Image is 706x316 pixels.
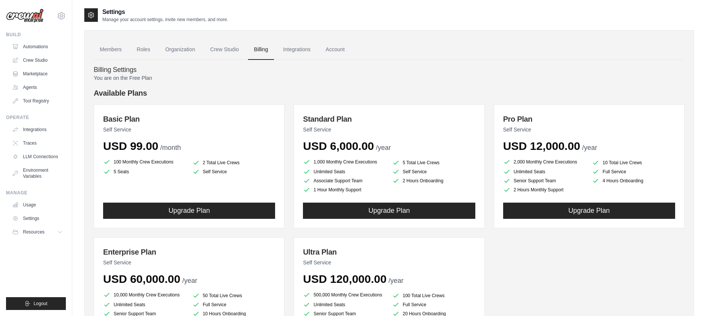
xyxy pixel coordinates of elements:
[23,229,44,235] span: Resources
[94,66,685,74] h4: Billing Settings
[9,54,66,66] a: Crew Studio
[94,88,685,98] h4: Available Plans
[303,140,374,152] span: USD 6,000.00
[303,186,386,194] li: 1 Hour Monthly Support
[503,203,675,219] button: Upgrade Plan
[9,81,66,93] a: Agents
[303,203,475,219] button: Upgrade Plan
[503,140,580,152] span: USD 12,000.00
[102,8,228,17] h2: Settings
[103,114,275,124] h3: Basic Plan
[303,168,386,176] li: Unlimited Seats
[303,126,475,133] p: Self Service
[320,40,351,60] a: Account
[103,247,275,257] h3: Enterprise Plan
[192,168,275,176] li: Self Service
[103,203,275,219] button: Upgrade Plan
[388,277,403,284] span: /year
[6,32,66,38] div: Build
[192,292,275,299] li: 50 Total Live Crews
[103,301,186,308] li: Unlimited Seats
[592,168,675,176] li: Full Service
[9,226,66,238] button: Resources
[392,177,475,185] li: 2 Hours Onboarding
[9,212,66,224] a: Settings
[9,199,66,211] a: Usage
[503,186,586,194] li: 2 Hours Monthly Support
[303,273,386,285] span: USD 120,000.00
[94,74,685,82] p: You are on the Free Plan
[9,151,66,163] a: LLM Connections
[103,157,186,166] li: 100 Monthly Crew Executions
[277,40,316,60] a: Integrations
[582,144,597,151] span: /year
[102,17,228,23] p: Manage your account settings, invite new members, and more.
[303,259,475,266] p: Self Service
[103,126,275,133] p: Self Service
[503,114,675,124] h3: Pro Plan
[182,277,197,284] span: /year
[103,290,186,299] li: 10,000 Monthly Crew Executions
[204,40,245,60] a: Crew Studio
[503,168,586,176] li: Unlimited Seats
[192,301,275,308] li: Full Service
[9,68,66,80] a: Marketplace
[9,95,66,107] a: Tool Registry
[303,290,386,299] li: 500,000 Monthly Crew Executions
[592,177,675,185] li: 4 Hours Onboarding
[392,292,475,299] li: 100 Total Live Crews
[103,168,186,176] li: 5 Seats
[6,9,44,23] img: Logo
[303,177,386,185] li: Associate Support Team
[303,247,475,257] h3: Ultra Plan
[160,144,181,151] span: /month
[131,40,156,60] a: Roles
[392,159,475,166] li: 5 Total Live Crews
[503,126,675,133] p: Self Service
[6,190,66,196] div: Manage
[303,301,386,308] li: Unlimited Seats
[503,157,586,166] li: 2,000 Monthly Crew Executions
[103,259,275,266] p: Self Service
[392,301,475,308] li: Full Service
[248,40,274,60] a: Billing
[592,159,675,166] li: 10 Total Live Crews
[103,140,158,152] span: USD 99.00
[9,41,66,53] a: Automations
[6,297,66,310] button: Logout
[103,273,180,285] span: USD 60,000.00
[303,114,475,124] h3: Standard Plan
[303,157,386,166] li: 1,000 Monthly Crew Executions
[33,301,47,307] span: Logout
[376,144,391,151] span: /year
[503,177,586,185] li: Senior Support Team
[94,40,128,60] a: Members
[392,168,475,176] li: Self Service
[6,114,66,121] div: Operate
[9,164,66,182] a: Environment Variables
[9,137,66,149] a: Traces
[159,40,201,60] a: Organization
[192,159,275,166] li: 2 Total Live Crews
[9,124,66,136] a: Integrations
